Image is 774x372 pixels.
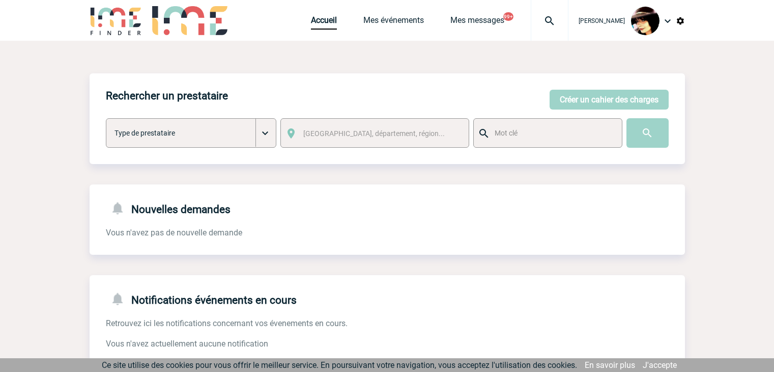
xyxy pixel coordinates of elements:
input: Submit [626,118,669,148]
span: [PERSON_NAME] [579,17,625,24]
a: Mes événements [363,15,424,30]
a: En savoir plus [585,360,635,370]
h4: Nouvelles demandes [106,201,231,216]
a: Accueil [311,15,337,30]
a: J'accepte [643,360,677,370]
span: Vous n'avez actuellement aucune notification [106,339,268,349]
span: Ce site utilise des cookies pour vous offrir le meilleur service. En poursuivant votre navigation... [102,360,577,370]
a: Mes messages [450,15,504,30]
span: Vous n'avez pas de nouvelle demande [106,228,242,237]
h4: Rechercher un prestataire [106,90,228,102]
button: 99+ [503,12,513,21]
span: [GEOGRAPHIC_DATA], département, région... [303,129,445,138]
span: Retrouvez ici les notifications concernant vos évenements en cours. [106,318,348,328]
input: Mot clé [492,126,613,140]
h4: Notifications événements en cours [106,291,297,306]
img: 101023-0.jpg [631,7,660,35]
img: notifications-24-px-g.png [110,201,131,216]
img: notifications-24-px-g.png [110,291,131,306]
img: IME-Finder [90,6,142,35]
